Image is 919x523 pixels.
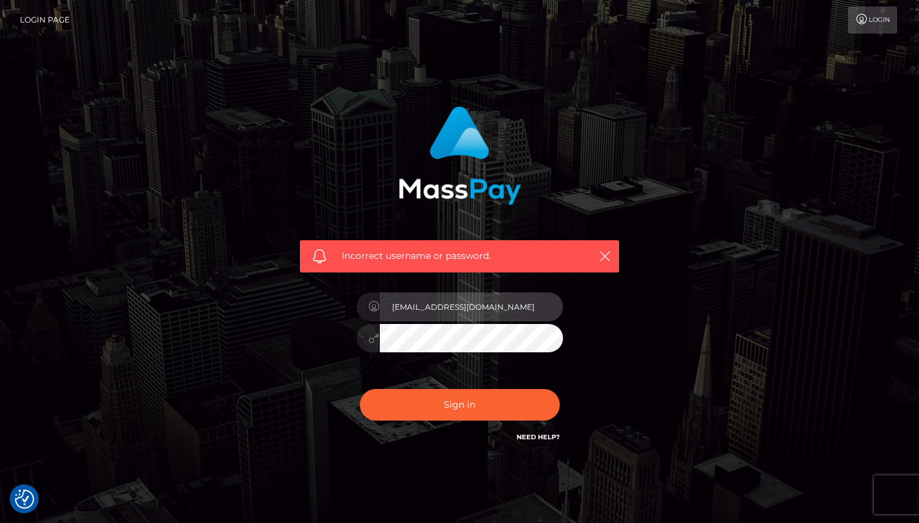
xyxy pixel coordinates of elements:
[15,490,34,509] button: Consent Preferences
[848,6,897,33] a: Login
[399,106,521,205] img: MassPay Login
[15,490,34,509] img: Revisit consent button
[380,292,563,321] input: Username...
[20,6,70,33] a: Login Page
[517,433,560,441] a: Need Help?
[342,249,577,263] span: Incorrect username or password.
[360,389,560,421] button: Sign in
